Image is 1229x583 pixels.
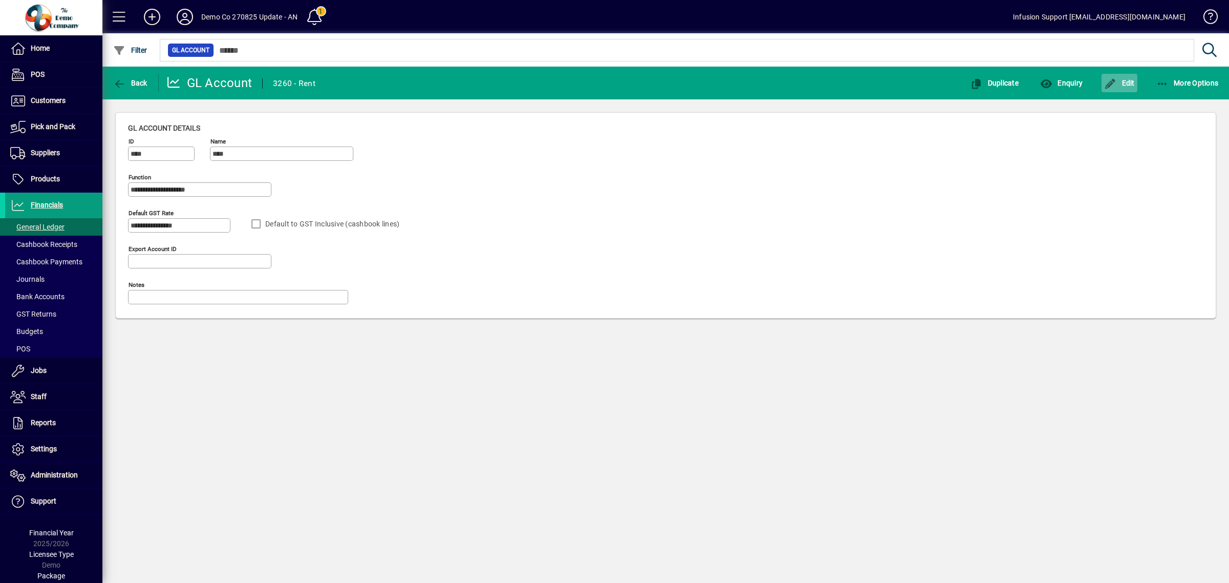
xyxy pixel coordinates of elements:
[136,8,168,26] button: Add
[5,62,102,88] a: POS
[31,149,60,157] span: Suppliers
[31,366,47,374] span: Jobs
[970,79,1019,87] span: Duplicate
[5,288,102,305] a: Bank Accounts
[168,8,201,26] button: Profile
[113,79,147,87] span: Back
[5,489,102,514] a: Support
[31,70,45,78] span: POS
[201,9,298,25] div: Demo Co 270825 Update - AN
[31,96,66,105] span: Customers
[1154,74,1221,92] button: More Options
[111,41,150,59] button: Filter
[10,327,43,336] span: Budgets
[1104,79,1135,87] span: Edit
[113,46,147,54] span: Filter
[10,310,56,318] span: GST Returns
[5,270,102,288] a: Journals
[31,44,50,52] span: Home
[10,345,30,353] span: POS
[129,174,151,181] mat-label: Function
[31,471,78,479] span: Administration
[1037,74,1085,92] button: Enquiry
[31,122,75,131] span: Pick and Pack
[1040,79,1083,87] span: Enquiry
[129,210,174,217] mat-label: Default GST rate
[273,75,315,92] div: 3260 - Rent
[10,258,82,266] span: Cashbook Payments
[5,384,102,410] a: Staff
[5,36,102,61] a: Home
[10,223,65,231] span: General Ledger
[29,550,74,558] span: Licensee Type
[5,88,102,114] a: Customers
[1101,74,1137,92] button: Edit
[5,166,102,192] a: Products
[5,114,102,140] a: Pick and Pack
[5,305,102,323] a: GST Returns
[102,74,159,92] app-page-header-button: Back
[5,140,102,166] a: Suppliers
[5,340,102,358] a: POS
[1156,79,1219,87] span: More Options
[129,138,134,145] mat-label: ID
[5,410,102,436] a: Reports
[172,45,209,55] span: GL Account
[10,275,45,283] span: Journals
[5,463,102,488] a: Administration
[166,75,252,91] div: GL Account
[129,245,177,253] mat-label: Export account ID
[31,445,57,453] span: Settings
[5,358,102,384] a: Jobs
[31,497,56,505] span: Support
[31,419,56,427] span: Reports
[5,218,102,236] a: General Ledger
[129,281,144,288] mat-label: Notes
[967,74,1021,92] button: Duplicate
[37,572,65,580] span: Package
[128,124,200,132] span: GL account details
[31,201,63,209] span: Financials
[5,253,102,270] a: Cashbook Payments
[1013,9,1185,25] div: Infusion Support [EMAIL_ADDRESS][DOMAIN_NAME]
[111,74,150,92] button: Back
[5,236,102,253] a: Cashbook Receipts
[1196,2,1216,35] a: Knowledge Base
[10,240,77,248] span: Cashbook Receipts
[5,436,102,462] a: Settings
[31,175,60,183] span: Products
[29,529,74,537] span: Financial Year
[5,323,102,340] a: Budgets
[10,293,65,301] span: Bank Accounts
[31,392,47,401] span: Staff
[210,138,226,145] mat-label: Name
